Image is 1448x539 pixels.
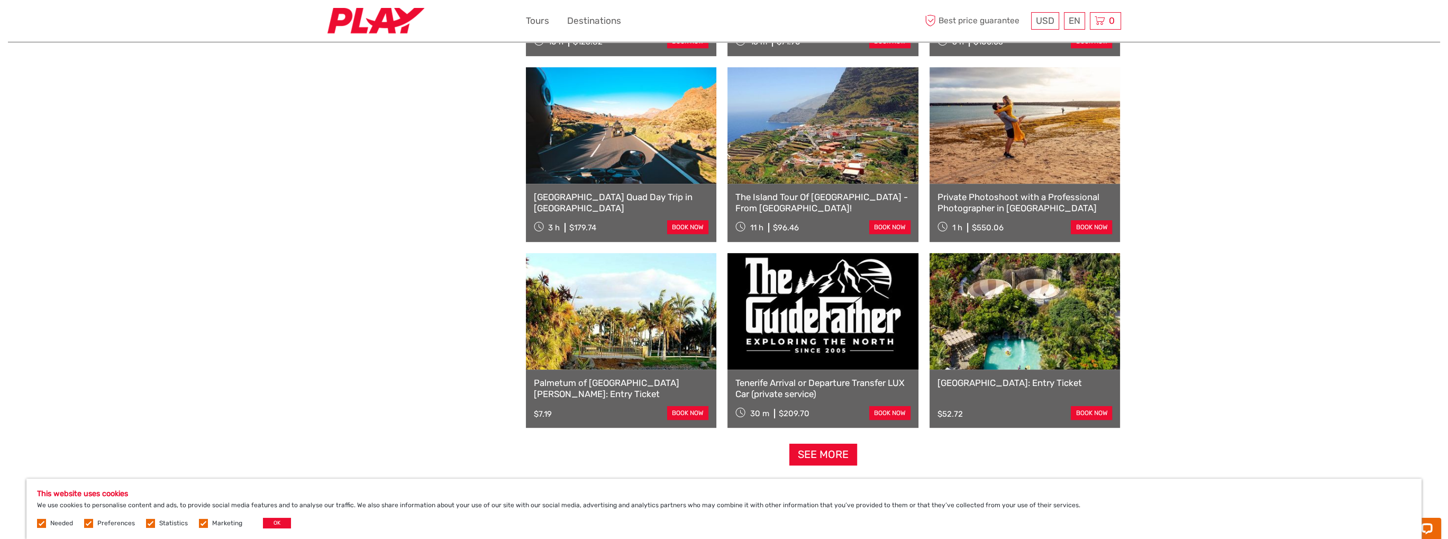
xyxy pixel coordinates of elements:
[327,8,424,34] img: 2467-7e1744d7-2434-4362-8842-68c566c31c52_logo_small.jpg
[667,220,708,234] a: book now
[667,406,708,420] a: book now
[263,518,291,528] button: OK
[750,37,767,47] span: 15 m
[1071,406,1112,420] a: book now
[573,37,603,47] div: $125.82
[534,192,709,213] a: [GEOGRAPHIC_DATA] Quad Day Trip in [GEOGRAPHIC_DATA]
[159,519,188,528] label: Statistics
[534,378,709,399] a: Palmetum of [GEOGRAPHIC_DATA][PERSON_NAME]: Entry Ticket
[534,409,552,419] div: $7.19
[97,519,135,528] label: Preferences
[1107,15,1116,26] span: 0
[937,409,963,419] div: $52.72
[569,223,596,232] div: $179.74
[15,19,120,27] p: Chat now
[789,444,857,465] a: See more
[212,519,242,528] label: Marketing
[735,192,910,213] a: The Island Tour Of [GEOGRAPHIC_DATA] - From [GEOGRAPHIC_DATA]!
[972,223,1004,232] div: $550.06
[750,223,763,232] span: 11 h
[50,519,73,528] label: Needed
[548,223,560,232] span: 3 h
[735,378,910,399] a: Tenerife Arrival or Departure Transfer LUX Car (private service)
[952,37,964,47] span: 5 h
[122,16,134,29] button: Open LiveChat chat widget
[526,13,549,29] a: Tours
[869,406,910,420] a: book now
[567,13,621,29] a: Destinations
[773,223,799,232] div: $96.46
[869,220,910,234] a: book now
[1071,220,1112,234] a: book now
[1036,15,1054,26] span: USD
[777,37,800,47] div: $71.90
[26,479,1422,539] div: We use cookies to personalise content and ads, to provide social media features and to analyse ou...
[1064,12,1085,30] div: EN
[952,223,962,232] span: 1 h
[548,37,563,47] span: 10 h
[973,37,1003,47] div: $106.65
[37,489,1411,498] h5: This website uses cookies
[923,12,1028,30] span: Best price guarantee
[937,378,1113,388] a: [GEOGRAPHIC_DATA]: Entry Ticket
[750,409,769,418] span: 30 m
[779,409,809,418] div: $209.70
[937,192,1113,213] a: Private Photoshoot with a Professional Photographer in [GEOGRAPHIC_DATA]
